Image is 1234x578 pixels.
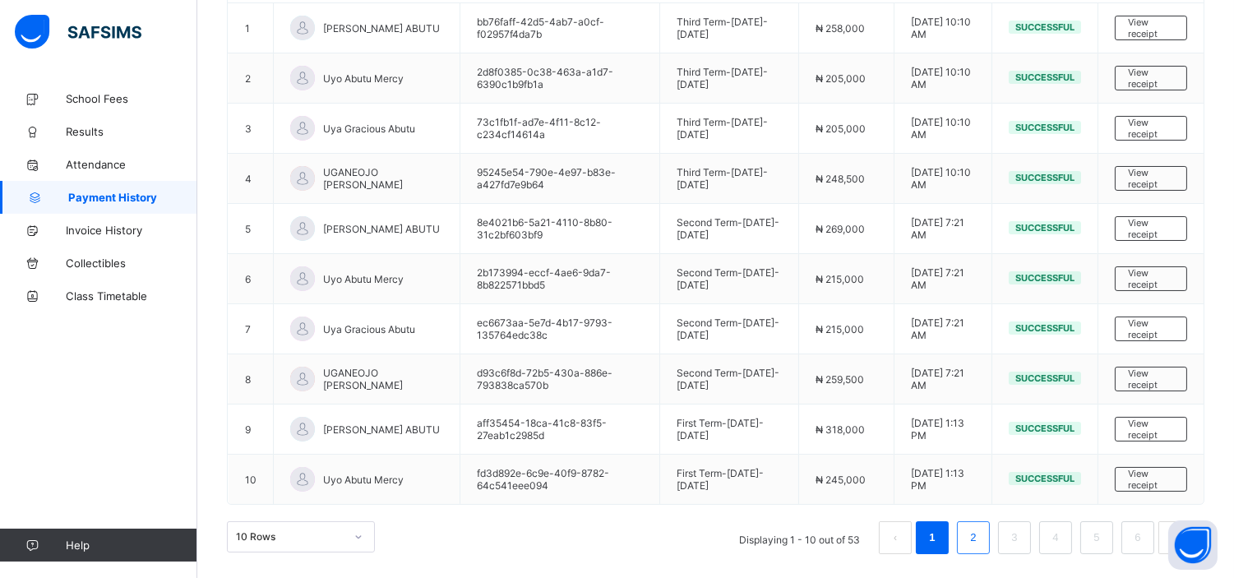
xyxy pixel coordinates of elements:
[879,521,912,554] li: 上一页
[229,204,274,254] td: 5
[66,224,197,237] span: Invoice History
[894,304,992,354] td: [DATE] 7:21 AM
[229,254,274,304] td: 6
[229,154,274,204] td: 4
[1015,72,1075,83] span: Successful
[1158,521,1191,554] button: next page
[323,273,404,285] span: Uyo Abutu Mercy
[816,123,866,135] span: ₦ 205,000
[1128,368,1174,391] span: View receipt
[1158,521,1191,554] li: 下一页
[816,173,865,185] span: ₦ 248,500
[66,539,196,552] span: Help
[323,72,404,85] span: Uyo Abutu Mercy
[1015,473,1075,484] span: Successful
[916,521,949,554] li: 1
[894,3,992,53] td: [DATE] 10:10 AM
[323,166,443,191] span: UGANEOJO [PERSON_NAME]
[1128,167,1174,190] span: View receipt
[323,367,443,391] span: UGANEOJO [PERSON_NAME]
[229,304,274,354] td: 7
[66,92,197,105] span: School Fees
[894,455,992,505] td: [DATE] 1:13 PM
[1015,21,1075,33] span: Successful
[236,531,344,543] div: 10 Rows
[816,423,865,436] span: ₦ 318,000
[66,125,197,138] span: Results
[229,53,274,104] td: 2
[660,53,799,104] td: Third Term - [DATE]-[DATE]
[68,191,197,204] span: Payment History
[816,72,866,85] span: ₦ 205,000
[1128,418,1174,441] span: View receipt
[460,354,659,405] td: d93c6f8d-72b5-430a-886e-793838ca570b
[1128,217,1174,240] span: View receipt
[229,354,274,405] td: 8
[1015,322,1075,334] span: Successful
[727,521,872,554] li: Displaying 1 - 10 out of 53
[323,474,404,486] span: Uyo Abutu Mercy
[1128,317,1174,340] span: View receipt
[965,527,981,548] a: 2
[323,323,415,335] span: Uya Gracious Abutu
[894,53,992,104] td: [DATE] 10:10 AM
[66,257,197,270] span: Collectibles
[660,204,799,254] td: Second Term - [DATE]-[DATE]
[957,521,990,554] li: 2
[660,104,799,154] td: Third Term - [DATE]-[DATE]
[460,104,659,154] td: 73c1fb1f-ad7e-4f11-8c12-c234cf14614a
[660,3,799,53] td: Third Term - [DATE]-[DATE]
[460,53,659,104] td: 2d8f0385-0c38-463a-a1d7-6390c1b9fb1a
[816,373,864,386] span: ₦ 259,500
[460,455,659,505] td: fd3d892e-6c9e-40f9-8782-64c541eee094
[1128,67,1174,90] span: View receipt
[660,354,799,405] td: Second Term - [DATE]-[DATE]
[1015,122,1075,133] span: Successful
[1039,521,1072,554] li: 4
[1015,172,1075,183] span: Successful
[460,154,659,204] td: 95245e54-790e-4e97-b83e-a427fd7e9b64
[460,3,659,53] td: bb76faff-42d5-4ab7-a0cf-f02957f4da7b
[816,273,864,285] span: ₦ 215,000
[816,323,864,335] span: ₦ 215,000
[66,289,197,303] span: Class Timetable
[816,22,865,35] span: ₦ 258,000
[894,354,992,405] td: [DATE] 7:21 AM
[1128,16,1174,39] span: View receipt
[229,104,274,154] td: 3
[1015,272,1075,284] span: Successful
[460,204,659,254] td: 8e4021b6-5a21-4110-8b80-31c2bf603bf9
[1168,520,1218,570] button: Open asap
[229,405,274,455] td: 9
[1047,527,1063,548] a: 4
[323,223,440,235] span: [PERSON_NAME] ABUTU
[998,521,1031,554] li: 3
[1128,468,1174,491] span: View receipt
[1128,267,1174,290] span: View receipt
[660,304,799,354] td: Second Term - [DATE]-[DATE]
[1121,521,1154,554] li: 6
[1006,527,1022,548] a: 3
[660,154,799,204] td: Third Term - [DATE]-[DATE]
[460,254,659,304] td: 2b173994-eccf-4ae6-9da7-8b822571bbd5
[1015,222,1075,234] span: Successful
[1080,521,1113,554] li: 5
[15,15,141,49] img: safsims
[460,304,659,354] td: ec6673aa-5e7d-4b17-9793-135764edc38c
[816,474,866,486] span: ₦ 245,000
[894,204,992,254] td: [DATE] 7:21 AM
[660,254,799,304] td: Second Term - [DATE]-[DATE]
[816,223,865,235] span: ₦ 269,000
[66,158,197,171] span: Attendance
[229,455,274,505] td: 10
[924,527,940,548] a: 1
[894,104,992,154] td: [DATE] 10:10 AM
[894,405,992,455] td: [DATE] 1:13 PM
[1015,423,1075,434] span: Successful
[229,3,274,53] td: 1
[660,455,799,505] td: First Term - [DATE]-[DATE]
[894,154,992,204] td: [DATE] 10:10 AM
[894,254,992,304] td: [DATE] 7:21 AM
[323,22,440,35] span: [PERSON_NAME] ABUTU
[879,521,912,554] button: prev page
